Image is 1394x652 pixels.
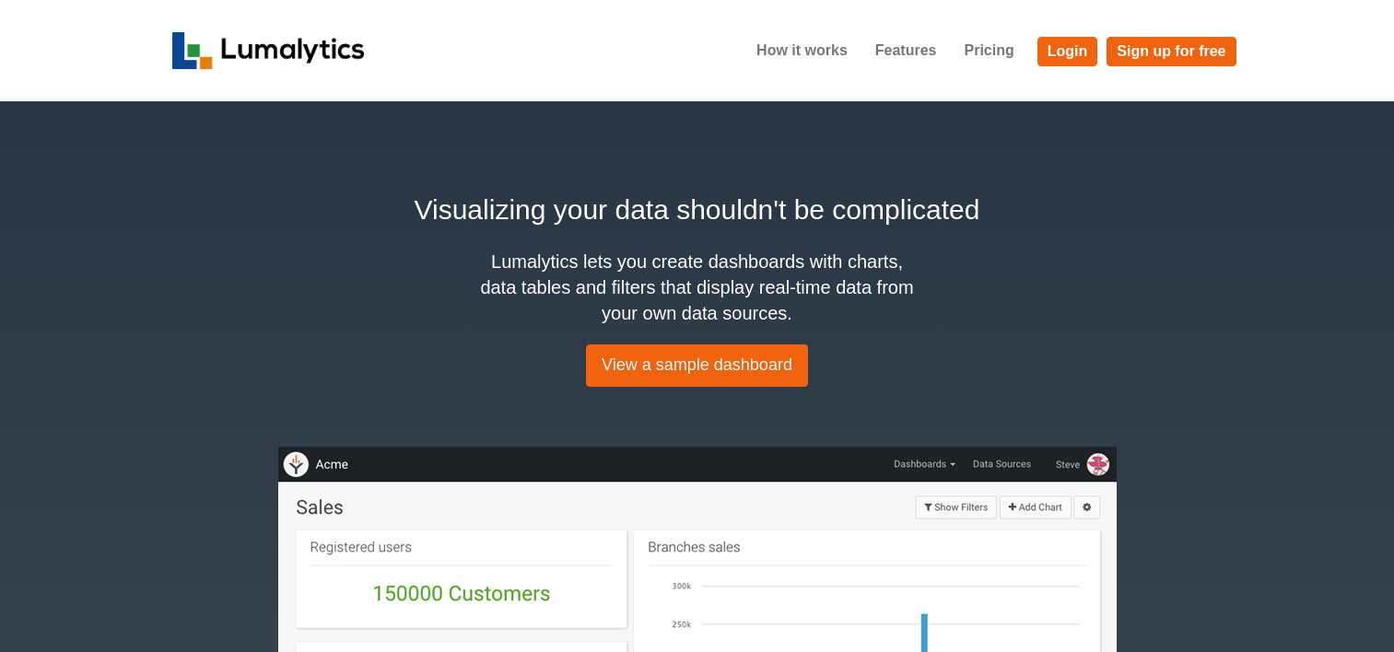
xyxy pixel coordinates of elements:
a: View a sample dashboard [586,344,808,387]
a: Pricing [950,28,1027,74]
a: Sign up for free [1107,37,1236,66]
h4: Lumalytics lets you create dashboards with charts, data tables and filters that display real-time... [476,249,919,326]
img: logo_v2-f34f87db3d4d9f5311d6c47995059ad6168825a3e1eb260e01c8041e89355404.png [172,32,365,69]
a: How it works [743,28,861,74]
a: Login [1037,37,1098,66]
a: Features [861,28,951,74]
h2: Visualizing your data shouldn't be complicated [172,189,1223,230]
